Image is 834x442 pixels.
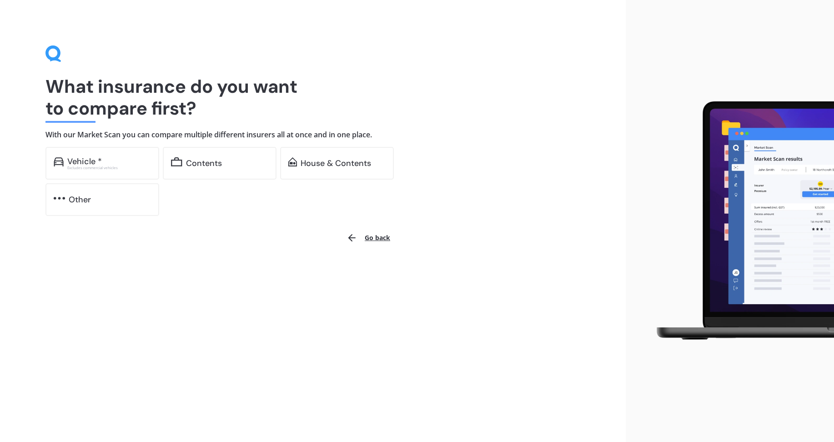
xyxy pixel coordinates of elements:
[54,157,64,166] img: car.f15378c7a67c060ca3f3.svg
[171,157,182,166] img: content.01f40a52572271636b6f.svg
[67,166,151,170] div: Excludes commercial vehicles
[341,227,396,249] button: Go back
[45,130,580,140] h4: With our Market Scan you can compare multiple different insurers all at once and in one place.
[67,157,102,166] div: Vehicle *
[69,195,91,204] div: Other
[301,159,371,168] div: House & Contents
[186,159,222,168] div: Contents
[54,194,65,203] img: other.81dba5aafe580aa69f38.svg
[45,75,580,119] h1: What insurance do you want to compare first?
[288,157,297,166] img: home-and-contents.b802091223b8502ef2dd.svg
[643,96,834,346] img: laptop.webp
